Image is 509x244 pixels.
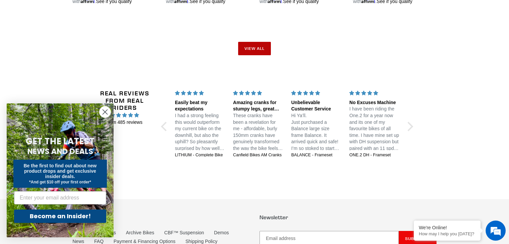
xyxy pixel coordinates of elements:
[29,180,91,184] span: *And get $10 off your first order*
[14,210,106,223] button: Become an Insider!
[27,146,93,157] span: NEWS AND DEALS
[419,231,476,236] p: How may I help you today?
[291,99,341,112] div: Unbelievable Customer Service
[114,239,175,244] a: Payment & Financing Options
[349,106,399,152] p: I have been riding the One.2 for a year now and its one of my favourite bikes of all time. I have...
[7,37,17,47] div: Navigation go back
[21,33,38,50] img: d_696896380_company_1647369064580_696896380
[291,112,341,152] p: Hi Ya’ll. Just purchased a Balance large size frame Balance. It arrived quick and safe! I’m so st...
[291,152,341,158] a: BALANCE - Frameset
[110,3,126,19] div: Minimize live chat window
[185,239,217,244] a: Shipping Policy
[126,230,154,235] a: Archive Bikes
[233,112,283,152] p: These cranks have been a revelation for me - affordable, burly 150mm cranks have genuinely transf...
[419,225,476,230] div: We're Online!
[14,191,106,205] input: Enter your email address
[99,106,111,118] button: Close dialog
[233,152,283,158] a: Canfield Bikes AM Cranks
[233,99,283,112] div: Amazing cranks for stumpy legs, great customer service too
[238,42,271,55] a: View all products in the STEALS AND DEALS collection
[233,90,283,97] div: 5 stars
[349,99,399,106] div: No Excuses Machine
[260,214,437,221] p: Newsletter
[349,90,399,97] div: 5 stars
[291,90,341,97] div: 5 stars
[26,135,95,147] span: GET THE LATEST
[175,90,225,97] div: 5 stars
[92,111,157,119] span: 4.96 stars
[175,112,225,152] p: I had a strong feeling this would outperform my current bike on the downhill, but also the uphill...
[39,77,92,145] span: We're online!
[92,119,157,126] span: from 485 reviews
[92,90,157,111] h2: Real Reviews from Real Riders
[72,214,249,221] p: Quick links
[405,236,430,241] span: Subscribe
[3,168,127,192] textarea: Type your message and hit 'Enter'
[349,152,399,158] a: ONE.2 DH - Frameset
[175,99,225,112] div: Easily beat my expectations
[164,230,204,235] a: CBF™ Suspension
[175,152,225,158] a: LITHIUM - Complete Bike
[214,230,229,235] a: Demos
[24,163,97,179] span: Be the first to find out about new product drops and get exclusive insider deals.
[45,37,122,46] div: Chat with us now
